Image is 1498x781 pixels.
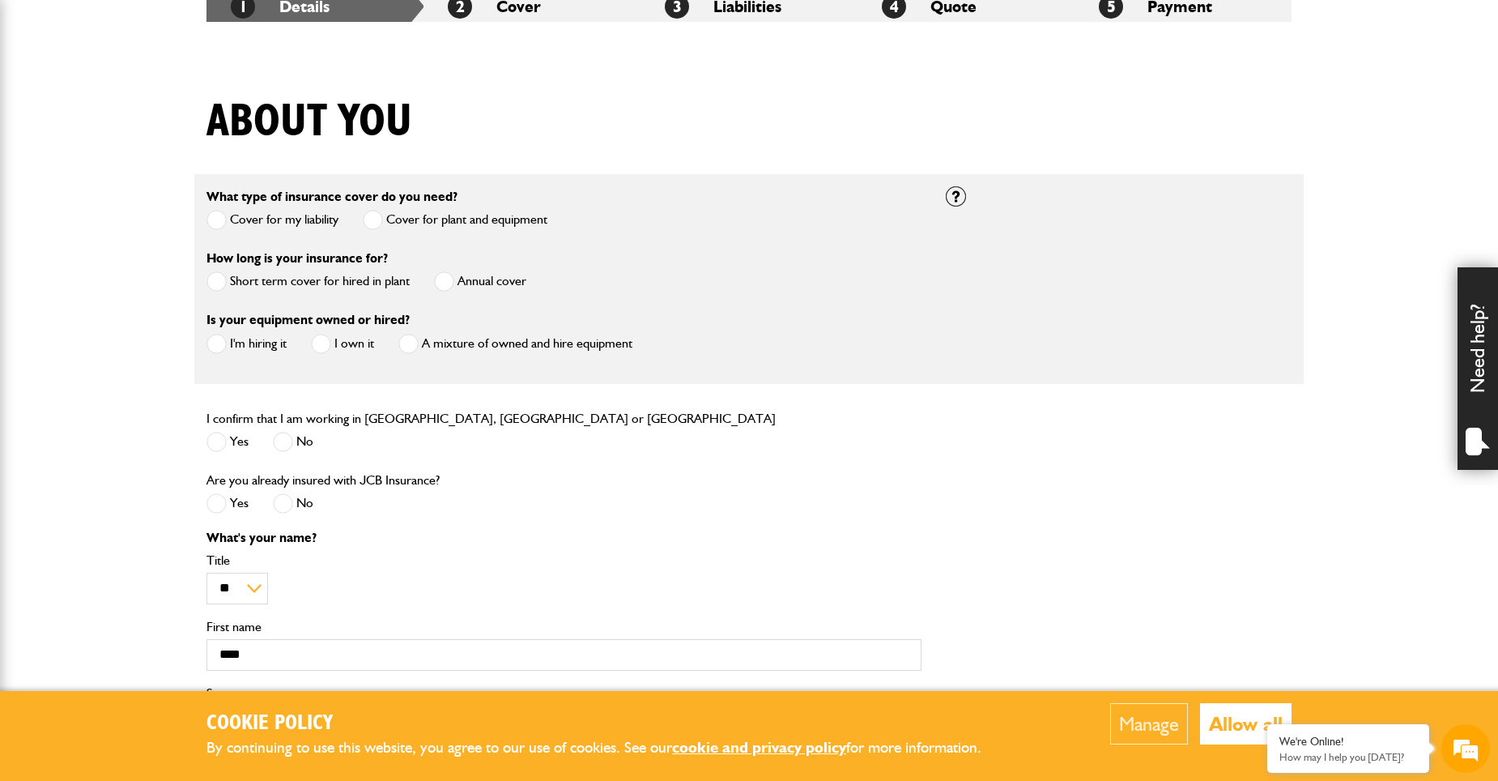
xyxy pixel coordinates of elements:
[206,412,776,425] label: I confirm that I am working in [GEOGRAPHIC_DATA], [GEOGRAPHIC_DATA] or [GEOGRAPHIC_DATA]
[672,738,846,757] a: cookie and privacy policy
[311,334,374,354] label: I own it
[1110,703,1188,745] button: Manage
[206,711,1008,736] h2: Cookie Policy
[206,474,440,487] label: Are you already insured with JCB Insurance?
[1279,751,1417,763] p: How may I help you today?
[206,432,249,452] label: Yes
[398,334,632,354] label: A mixture of owned and hire equipment
[434,271,526,292] label: Annual cover
[1279,735,1417,749] div: We're Online!
[206,736,1008,761] p: By continuing to use this website, you agree to our use of cookies. See our for more information.
[206,190,457,203] label: What type of insurance cover do you need?
[363,210,547,230] label: Cover for plant and equipment
[206,621,921,634] label: First name
[206,314,410,326] label: Is your equipment owned or hired?
[206,687,921,700] label: Surname
[206,95,412,149] h1: About you
[1200,703,1292,745] button: Allow all
[1458,267,1498,470] div: Need help?
[206,334,287,354] label: I'm hiring it
[206,531,921,544] p: What's your name?
[206,252,388,265] label: How long is your insurance for?
[273,432,313,452] label: No
[206,271,410,292] label: Short term cover for hired in plant
[273,493,313,514] label: No
[206,554,921,567] label: Title
[206,493,249,514] label: Yes
[206,210,338,230] label: Cover for my liability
